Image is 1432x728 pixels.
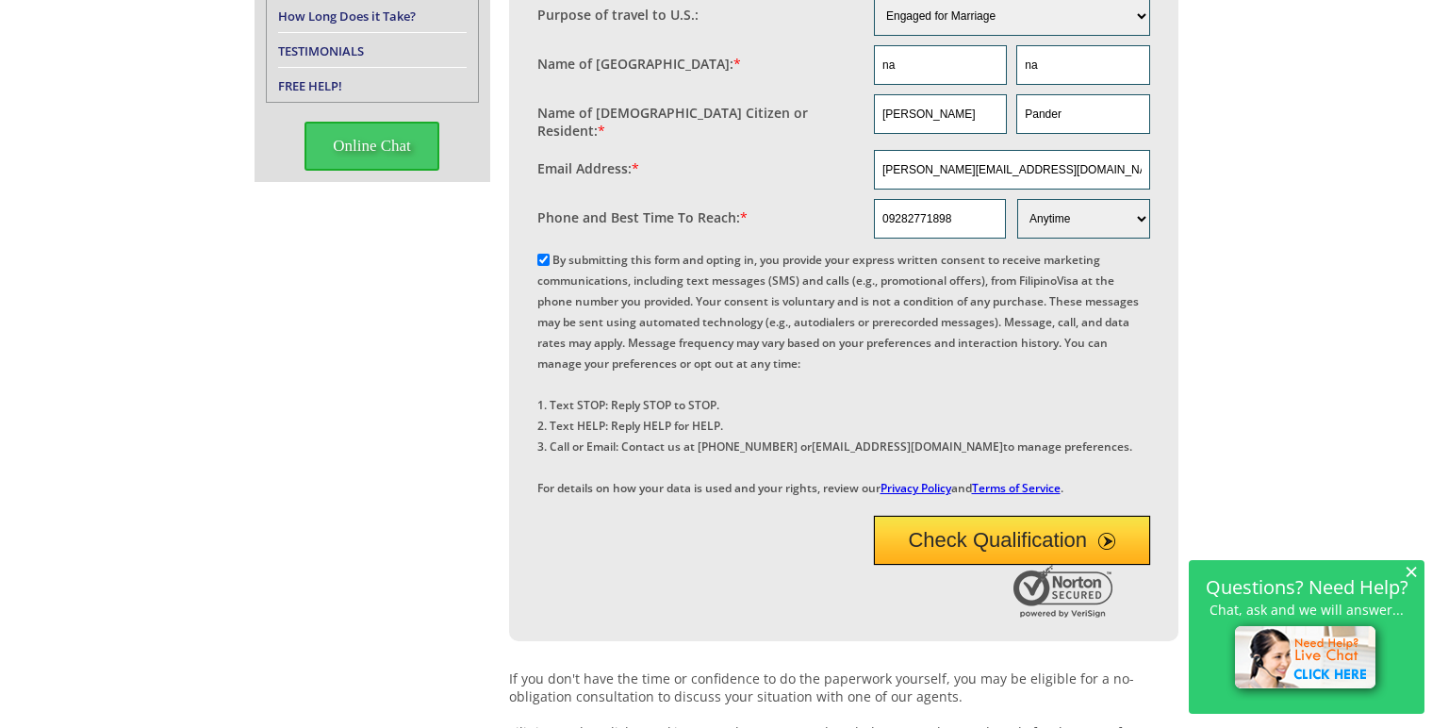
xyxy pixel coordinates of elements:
input: First Name [874,94,1007,134]
input: Last Name [1016,45,1149,85]
label: Email Address: [537,159,639,177]
button: Check Qualification [874,516,1150,565]
a: TESTIMONIALS [278,42,364,59]
a: How Long Does it Take? [278,8,416,25]
label: Name of [DEMOGRAPHIC_DATA] Citizen or Resident: [537,104,856,140]
img: Norton Secured [1013,565,1117,618]
a: Privacy Policy [881,480,951,496]
label: Purpose of travel to U.S.: [537,6,699,24]
a: Terms of Service [972,480,1061,496]
span: Online Chat [305,122,439,171]
input: Email Address [874,150,1150,190]
span: × [1405,563,1418,579]
h2: Questions? Need Help? [1198,579,1415,595]
label: Phone and Best Time To Reach: [537,208,748,226]
input: By submitting this form and opting in, you provide your express written consent to receive market... [537,254,550,266]
img: live-chat-icon.png [1226,618,1388,701]
select: Phone and Best Reach Time are required. [1017,199,1149,239]
a: FREE HELP! [278,77,342,94]
input: Phone [874,199,1006,239]
p: Chat, ask and we will answer... [1198,602,1415,618]
label: By submitting this form and opting in, you provide your express written consent to receive market... [537,252,1139,496]
label: Name of [GEOGRAPHIC_DATA]: [537,55,741,73]
input: Last Name [1016,94,1149,134]
input: First Name [874,45,1007,85]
